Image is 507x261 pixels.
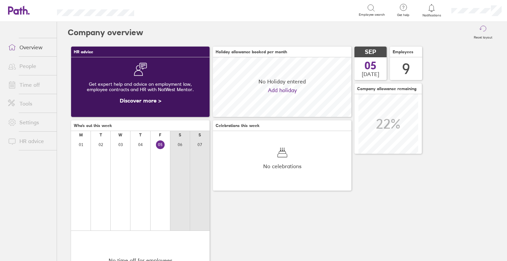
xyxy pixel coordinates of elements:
span: SEP [365,49,376,56]
span: Celebrations this week [216,123,260,128]
div: T [139,133,142,137]
span: Who's out this week [74,123,112,128]
span: No Holiday entered [259,78,306,84]
div: T [100,133,102,137]
a: Settings [3,116,57,129]
span: Holiday allowance booked per month [216,50,287,54]
a: HR advice [3,134,57,148]
div: M [79,133,83,137]
label: Reset layout [470,34,496,40]
div: 9 [402,60,410,77]
div: W [118,133,122,137]
span: [DATE] [362,71,379,77]
a: Discover more > [120,97,161,104]
a: Add holiday [268,87,297,93]
span: HR advice [74,50,93,54]
div: Get expert help and advice on employment law, employee contracts and HR with NatWest Mentor. [76,76,204,97]
span: 05 [364,60,377,71]
span: Employees [393,50,413,54]
a: Notifications [421,3,443,17]
a: Time off [3,78,57,91]
span: No celebrations [263,163,301,169]
a: Overview [3,41,57,54]
span: Company allowance remaining [357,86,416,91]
button: Reset layout [470,22,496,43]
span: Notifications [421,13,443,17]
div: S [199,133,201,137]
div: Search [152,7,169,13]
h2: Company overview [68,22,143,43]
a: People [3,59,57,73]
div: S [179,133,181,137]
span: Get help [392,13,414,17]
span: Employee search [359,13,385,17]
a: Tools [3,97,57,110]
div: F [159,133,161,137]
